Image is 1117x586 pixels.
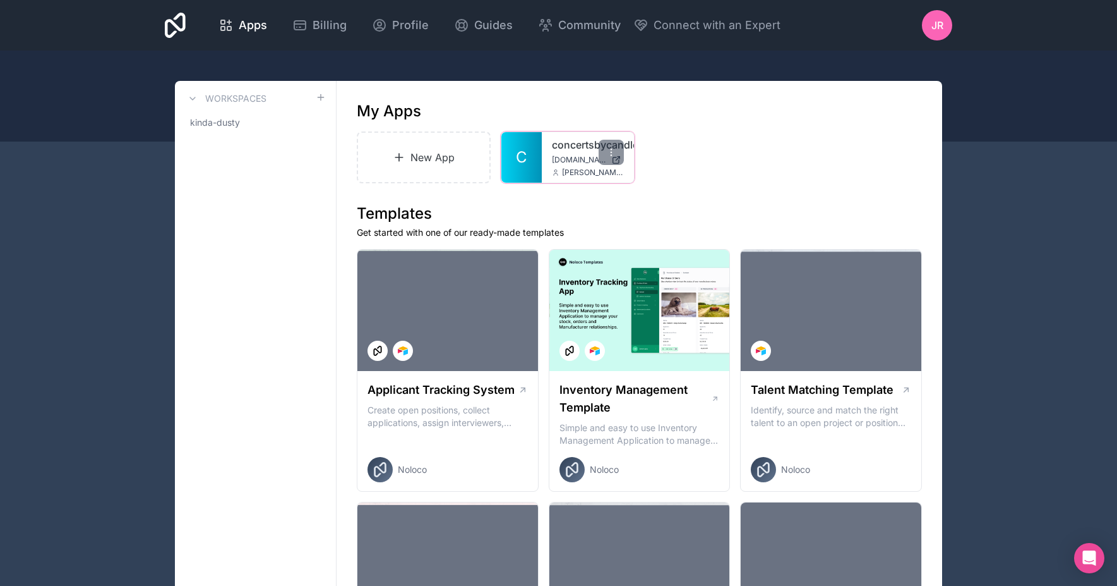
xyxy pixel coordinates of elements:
span: Community [558,16,621,34]
img: Airtable Logo [398,346,408,356]
a: Profile [362,11,439,39]
span: Connect with an Expert [654,16,780,34]
span: C [516,147,527,168]
div: Open Intercom Messenger [1074,543,1104,573]
img: Airtable Logo [590,346,600,356]
a: Community [528,11,631,39]
h1: Talent Matching Template [751,381,893,399]
a: New App [357,131,491,183]
span: [PERSON_NAME][EMAIL_ADDRESS][DOMAIN_NAME] [562,168,624,178]
img: Airtable Logo [756,346,766,356]
p: Get started with one of our ready-made templates [357,226,922,239]
a: Billing [282,11,357,39]
h1: Applicant Tracking System [367,381,515,399]
span: Profile [392,16,429,34]
h3: Workspaces [205,92,266,105]
span: Noloco [590,463,619,476]
span: Apps [239,16,267,34]
a: Workspaces [185,91,266,106]
a: C [501,132,542,183]
h1: My Apps [357,101,421,121]
span: JR [931,18,943,33]
p: Create open positions, collect applications, assign interviewers, centralise candidate feedback a... [367,404,528,429]
p: Simple and easy to use Inventory Management Application to manage your stock, orders and Manufact... [559,422,720,447]
a: Apps [208,11,277,39]
span: kinda-dusty [190,116,240,129]
span: Billing [313,16,347,34]
p: Identify, source and match the right talent to an open project or position with our Talent Matchi... [751,404,911,429]
a: kinda-dusty [185,111,326,134]
span: Noloco [781,463,810,476]
a: concertsbycandlelight [552,137,624,152]
h1: Inventory Management Template [559,381,711,417]
span: Guides [474,16,513,34]
span: [DOMAIN_NAME] [552,155,606,165]
span: Noloco [398,463,427,476]
a: [DOMAIN_NAME] [552,155,624,165]
h1: Templates [357,204,922,224]
a: Guides [444,11,523,39]
button: Connect with an Expert [633,16,780,34]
